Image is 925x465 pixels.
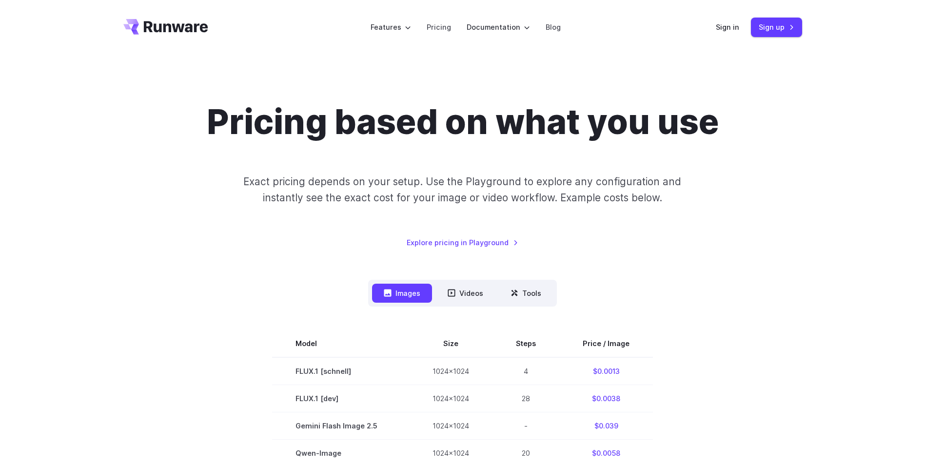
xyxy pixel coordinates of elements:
[499,284,553,303] button: Tools
[559,357,653,385] td: $0.0013
[546,21,561,33] a: Blog
[225,174,700,206] p: Exact pricing depends on your setup. Use the Playground to explore any configuration and instantl...
[716,21,739,33] a: Sign in
[207,101,719,142] h1: Pricing based on what you use
[272,357,409,385] td: FLUX.1 [schnell]
[372,284,432,303] button: Images
[295,420,386,431] span: Gemini Flash Image 2.5
[492,330,559,357] th: Steps
[427,21,451,33] a: Pricing
[559,330,653,357] th: Price / Image
[123,19,208,35] a: Go to /
[407,237,518,248] a: Explore pricing in Playground
[409,330,492,357] th: Size
[467,21,530,33] label: Documentation
[436,284,495,303] button: Videos
[409,412,492,439] td: 1024x1024
[409,385,492,412] td: 1024x1024
[272,330,409,357] th: Model
[409,357,492,385] td: 1024x1024
[492,357,559,385] td: 4
[751,18,802,37] a: Sign up
[371,21,411,33] label: Features
[272,385,409,412] td: FLUX.1 [dev]
[559,385,653,412] td: $0.0038
[492,385,559,412] td: 28
[492,412,559,439] td: -
[559,412,653,439] td: $0.039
